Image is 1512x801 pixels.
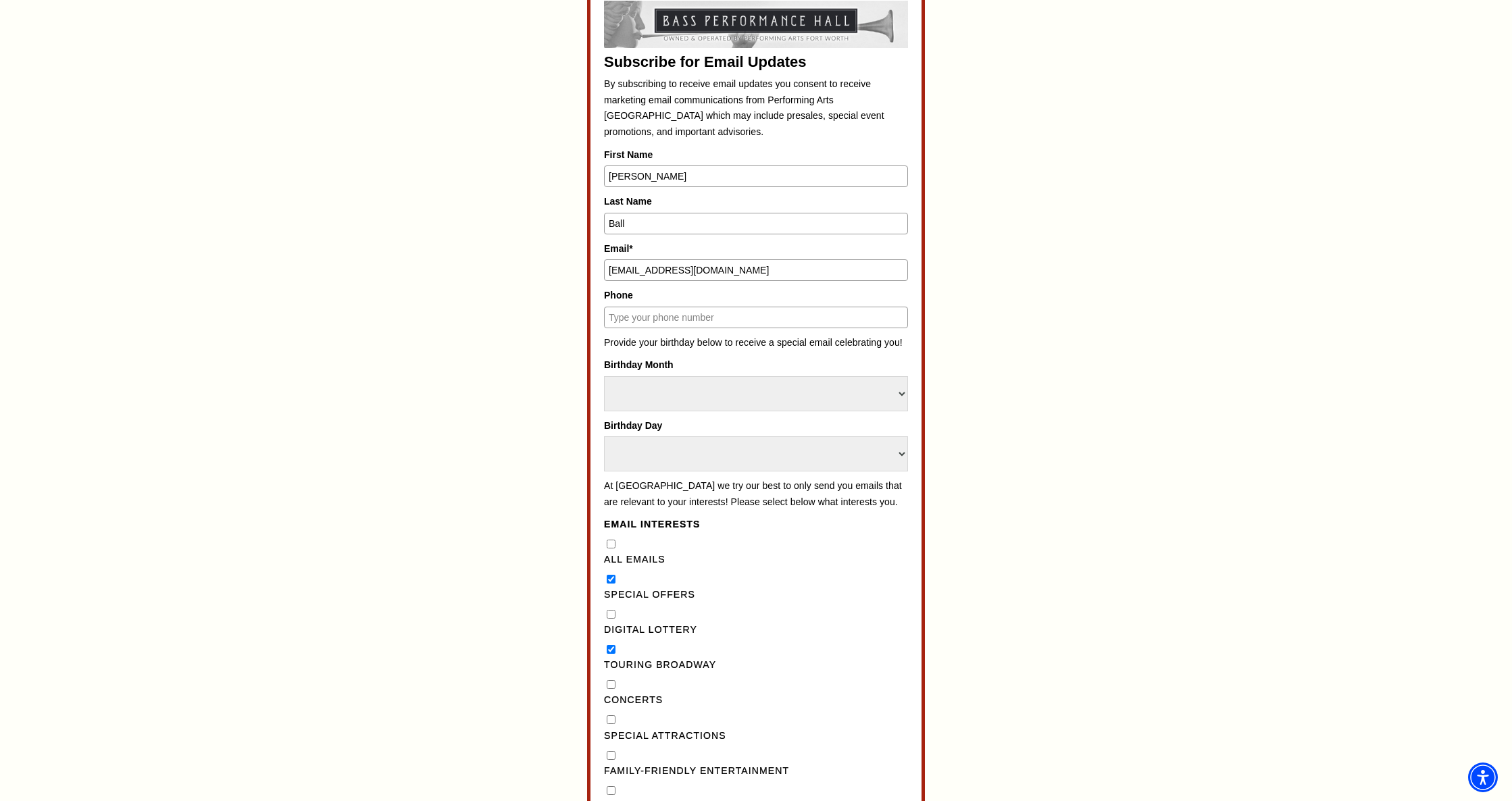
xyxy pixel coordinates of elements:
p: At [GEOGRAPHIC_DATA] we try our best to only send you emails that are relevant to your interests!... [604,478,908,510]
input: Type your phone number [604,307,908,328]
p: By subscribing to receive email updates you consent to receive marketing email communications fro... [604,76,908,140]
label: Touring Broadway [604,657,908,673]
input: Type your first name [604,165,908,187]
label: Digital Lottery [604,622,908,638]
div: Accessibility Menu [1468,763,1498,792]
input: Type your email [604,259,908,281]
input: Type your last name [604,213,908,234]
label: Birthday Day [604,418,908,433]
label: Special Offers [604,587,908,603]
label: Birthday Month [604,357,908,372]
p: Provide your birthday below to receive a special email celebrating you! [604,335,908,351]
div: Subscribe for Email Updates [604,55,908,70]
label: Last Name [604,194,908,209]
label: Family-Friendly Entertainment [604,763,908,779]
label: Special Attractions [604,728,908,744]
label: First Name [604,147,908,162]
img: Subscribe for Email Updates [604,1,908,48]
label: Concerts [604,692,908,708]
label: All Emails [604,552,908,568]
label: Phone [604,288,908,303]
legend: Email Interests [604,517,701,533]
label: Email* [604,241,908,256]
